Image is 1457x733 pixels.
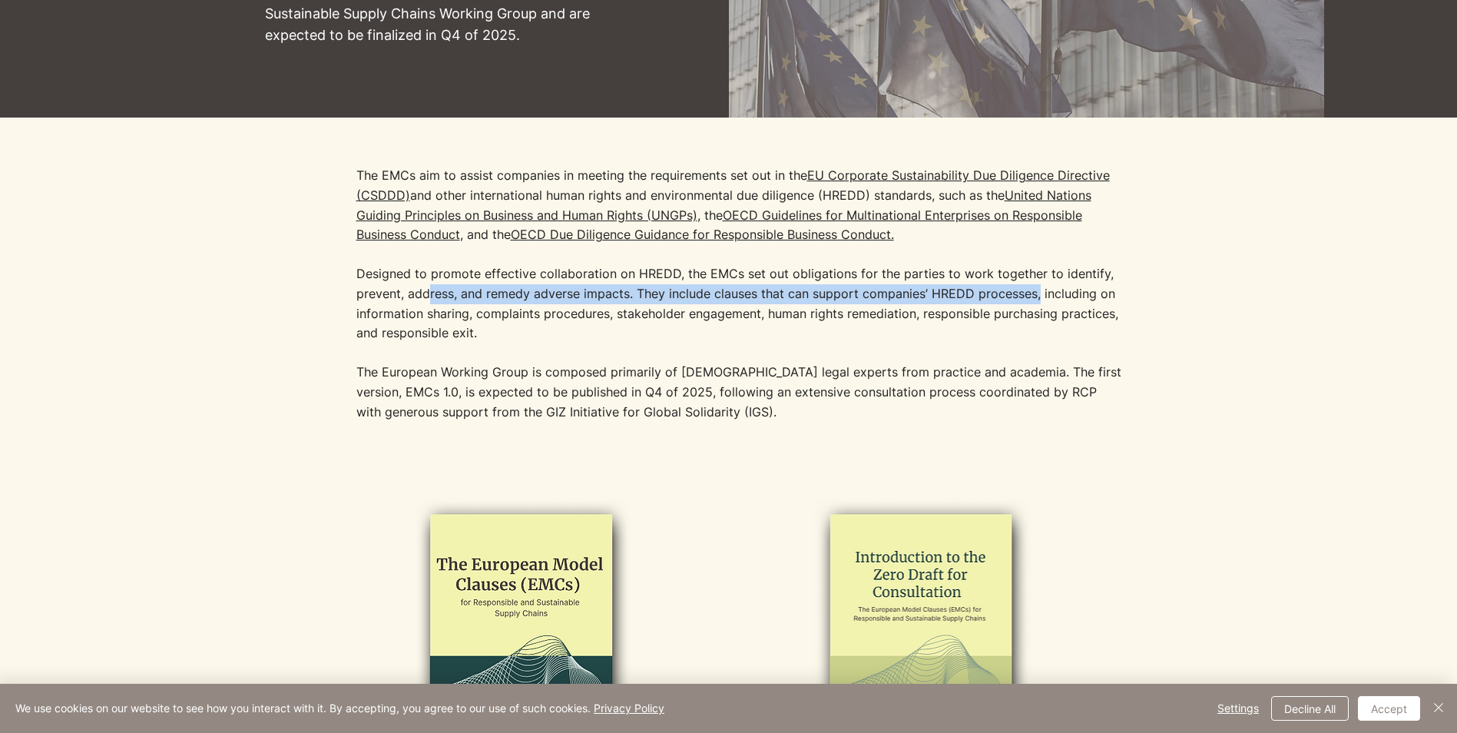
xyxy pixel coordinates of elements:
span: Settings [1217,697,1259,720]
button: Close [1429,696,1448,721]
a: OECD Due Diligence Guidance for Responsible Business Conduct. [511,227,894,242]
img: Close [1429,698,1448,717]
button: Decline All [1271,696,1349,721]
p: The European Working Group is composed primarily of [DEMOGRAPHIC_DATA] legal experts from practic... [356,363,1124,422]
p: The EMCs aim to assist companies in meeting the requirements set out in the and other internation... [356,166,1124,343]
a: Privacy Policy [594,701,664,715]
a: United Nations Guiding Principles on Business and Human Rights (UNGPs) [356,187,1091,223]
button: Accept [1358,696,1420,721]
span: We use cookies on our website to see how you interact with it. By accepting, you agree to our use... [15,701,664,715]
